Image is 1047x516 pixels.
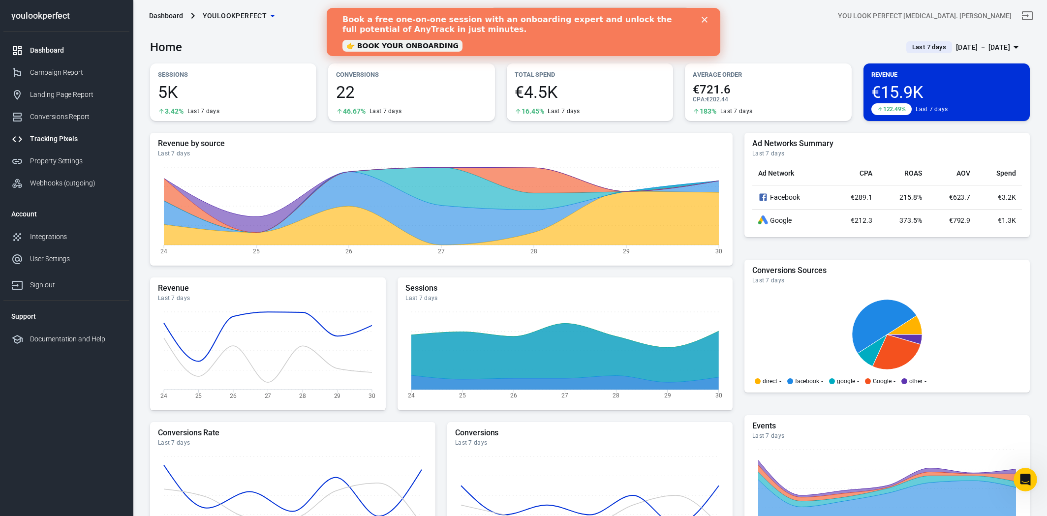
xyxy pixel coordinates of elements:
[438,247,445,254] tspan: 27
[909,378,923,384] p: other
[30,334,122,344] div: Documentation and Help
[199,7,279,25] button: youlookperfect
[3,304,129,328] li: Support
[30,178,122,188] div: Webhooks (outgoing)
[3,106,129,128] a: Conversions Report
[30,280,122,290] div: Sign out
[299,392,306,399] tspan: 28
[160,247,167,254] tspan: 24
[455,439,725,447] div: Last 7 days
[1016,4,1039,28] a: Sign out
[758,215,768,225] div: Google Ads
[893,378,895,384] span: -
[369,392,375,399] tspan: 30
[873,378,892,384] p: Google
[455,428,725,438] h5: Conversions
[158,428,428,438] h5: Conversions Rate
[160,392,167,399] tspan: 24
[851,216,872,224] span: €212.3
[336,84,487,100] span: 22
[253,247,260,254] tspan: 25
[871,69,1022,80] p: Revenue
[345,247,352,254] tspan: 26
[821,378,823,384] span: -
[165,108,184,115] span: 3.42%
[664,392,671,399] tspan: 29
[752,276,1022,284] div: Last 7 days
[752,139,1022,149] h5: Ad Networks Summary
[334,392,341,399] tspan: 29
[949,193,971,201] span: €623.7
[187,107,219,115] div: Last 7 days
[336,69,487,80] p: Conversions
[883,106,906,112] span: 122.49%
[976,161,1022,185] th: Spend
[530,247,537,254] tspan: 28
[924,378,926,384] span: -
[878,161,928,185] th: ROAS
[511,392,518,399] tspan: 26
[3,202,129,226] li: Account
[898,39,1030,56] button: Last 7 days[DATE] － [DATE]
[230,392,237,399] tspan: 26
[3,128,129,150] a: Tracking Pixels
[693,84,843,95] span: €721.6
[700,108,716,115] span: 183%
[795,378,820,384] p: facebook
[758,191,768,203] svg: Facebook Ads
[720,107,752,115] div: Last 7 days
[3,61,129,84] a: Campaign Report
[837,378,855,384] p: google
[998,216,1016,224] span: €1.3K
[30,254,122,264] div: User Settings
[158,69,308,80] p: Sessions
[3,84,129,106] a: Landing Page Report
[706,96,728,103] span: €202.44
[851,193,872,201] span: €289.1
[830,161,878,185] th: CPA
[515,84,665,100] span: €4.5K
[752,150,1022,157] div: Last 7 days
[158,283,378,293] h5: Revenue
[715,247,722,254] tspan: 30
[871,84,1022,100] span: €15.9K
[548,107,580,115] div: Last 7 days
[3,248,129,270] a: User Settings
[195,392,202,399] tspan: 25
[492,7,688,24] button: Find anything...⌘ + K
[899,216,922,224] span: 373.5%
[838,11,1012,21] div: Account id: zKBwGncM
[375,9,385,15] div: Close
[30,156,122,166] div: Property Settings
[30,90,122,100] div: Landing Page Report
[758,215,824,225] div: Google
[779,378,781,384] span: -
[30,45,122,56] div: Dashboard
[3,11,129,20] div: youlookperfect
[459,392,466,399] tspan: 25
[998,193,1016,201] span: €3.2K
[3,226,129,248] a: Integrations
[30,134,122,144] div: Tracking Pixels
[763,378,777,384] p: direct
[158,294,378,302] div: Last 7 days
[522,108,544,115] span: 16.45%
[3,39,129,61] a: Dashboard
[715,392,722,399] tspan: 30
[405,283,725,293] h5: Sessions
[30,232,122,242] div: Integrations
[693,96,706,103] span: CPA :
[928,161,976,185] th: AOV
[916,105,948,113] div: Last 7 days
[327,8,720,56] iframe: Intercom live chat banner
[150,40,182,54] h3: Home
[752,266,1022,275] h5: Conversions Sources
[405,294,725,302] div: Last 7 days
[752,432,1022,440] div: Last 7 days
[515,69,665,80] p: Total Spend
[1014,468,1037,491] iframe: Intercom live chat
[693,69,843,80] p: Average Order
[949,216,971,224] span: €792.9
[3,150,129,172] a: Property Settings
